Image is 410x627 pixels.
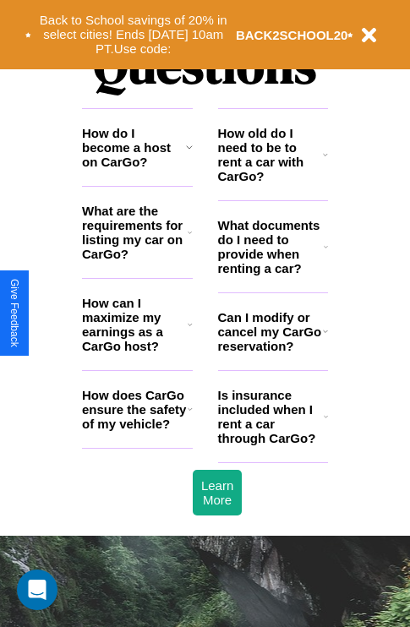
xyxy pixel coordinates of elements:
h3: How old do I need to be to rent a car with CarGo? [218,126,324,183]
h3: How does CarGo ensure the safety of my vehicle? [82,388,188,431]
h3: What are the requirements for listing my car on CarGo? [82,204,188,261]
h3: How can I maximize my earnings as a CarGo host? [82,296,188,353]
button: Back to School savings of 20% in select cities! Ends [DATE] 10am PT.Use code: [31,8,236,61]
div: Give Feedback [8,279,20,347]
h3: How do I become a host on CarGo? [82,126,186,169]
h3: Is insurance included when I rent a car through CarGo? [218,388,324,445]
b: BACK2SCHOOL20 [236,28,348,42]
button: Learn More [193,470,242,515]
h3: What documents do I need to provide when renting a car? [218,218,325,275]
div: Open Intercom Messenger [17,570,57,610]
h3: Can I modify or cancel my CarGo reservation? [218,310,323,353]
